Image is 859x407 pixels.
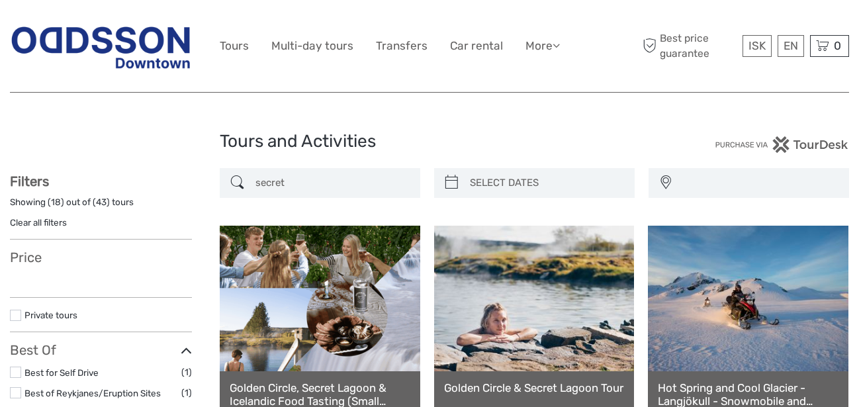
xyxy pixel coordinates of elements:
[748,39,766,52] span: ISK
[220,131,639,152] h1: Tours and Activities
[51,196,61,208] label: 18
[24,310,77,320] a: Private tours
[10,342,192,358] h3: Best Of
[10,19,192,74] img: Reykjavik Residence
[10,196,192,216] div: Showing ( ) out of ( ) tours
[181,365,192,380] span: (1)
[220,36,249,56] a: Tours
[465,171,628,195] input: SELECT DATES
[181,385,192,400] span: (1)
[250,171,414,195] input: SEARCH
[450,36,503,56] a: Car rental
[24,388,161,398] a: Best of Reykjanes/Eruption Sites
[376,36,428,56] a: Transfers
[24,367,99,378] a: Best for Self Drive
[10,249,192,265] h3: Price
[715,136,849,153] img: PurchaseViaTourDesk.png
[10,217,67,228] a: Clear all filters
[639,31,739,60] span: Best price guarantee
[444,381,625,394] a: Golden Circle & Secret Lagoon Tour
[832,39,843,52] span: 0
[96,196,107,208] label: 43
[778,35,804,57] div: EN
[525,36,560,56] a: More
[271,36,353,56] a: Multi-day tours
[10,173,49,189] strong: Filters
